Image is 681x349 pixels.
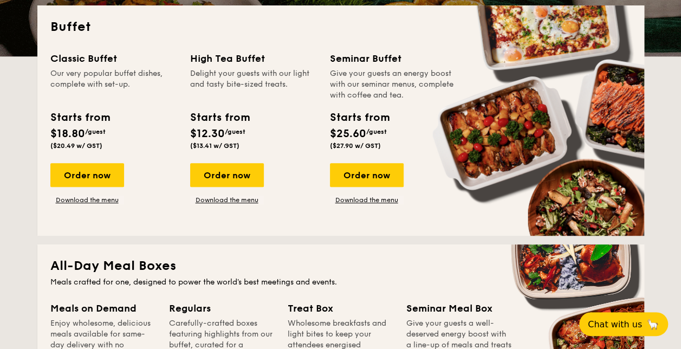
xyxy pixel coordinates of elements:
[169,301,275,316] div: Regulars
[646,318,659,331] span: 🦙
[330,51,457,66] div: Seminar Buffet
[579,312,668,336] button: Chat with us🦙
[588,319,642,329] span: Chat with us
[190,51,317,66] div: High Tea Buffet
[50,68,177,101] div: Our very popular buffet dishes, complete with set-up.
[50,196,124,204] a: Download the menu
[330,196,404,204] a: Download the menu
[190,196,264,204] a: Download the menu
[50,127,85,140] span: $18.80
[406,301,512,316] div: Seminar Meal Box
[225,128,245,135] span: /guest
[330,68,457,101] div: Give your guests an energy boost with our seminar menus, complete with coffee and tea.
[50,18,631,36] h2: Buffet
[50,109,109,126] div: Starts from
[190,127,225,140] span: $12.30
[50,301,156,316] div: Meals on Demand
[50,277,631,288] div: Meals crafted for one, designed to power the world's best meetings and events.
[50,51,177,66] div: Classic Buffet
[330,109,389,126] div: Starts from
[330,127,366,140] span: $25.60
[190,163,264,187] div: Order now
[50,257,631,275] h2: All-Day Meal Boxes
[190,68,317,101] div: Delight your guests with our light and tasty bite-sized treats.
[190,142,239,150] span: ($13.41 w/ GST)
[330,142,381,150] span: ($27.90 w/ GST)
[85,128,106,135] span: /guest
[190,109,249,126] div: Starts from
[366,128,387,135] span: /guest
[50,163,124,187] div: Order now
[50,142,102,150] span: ($20.49 w/ GST)
[330,163,404,187] div: Order now
[288,301,393,316] div: Treat Box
